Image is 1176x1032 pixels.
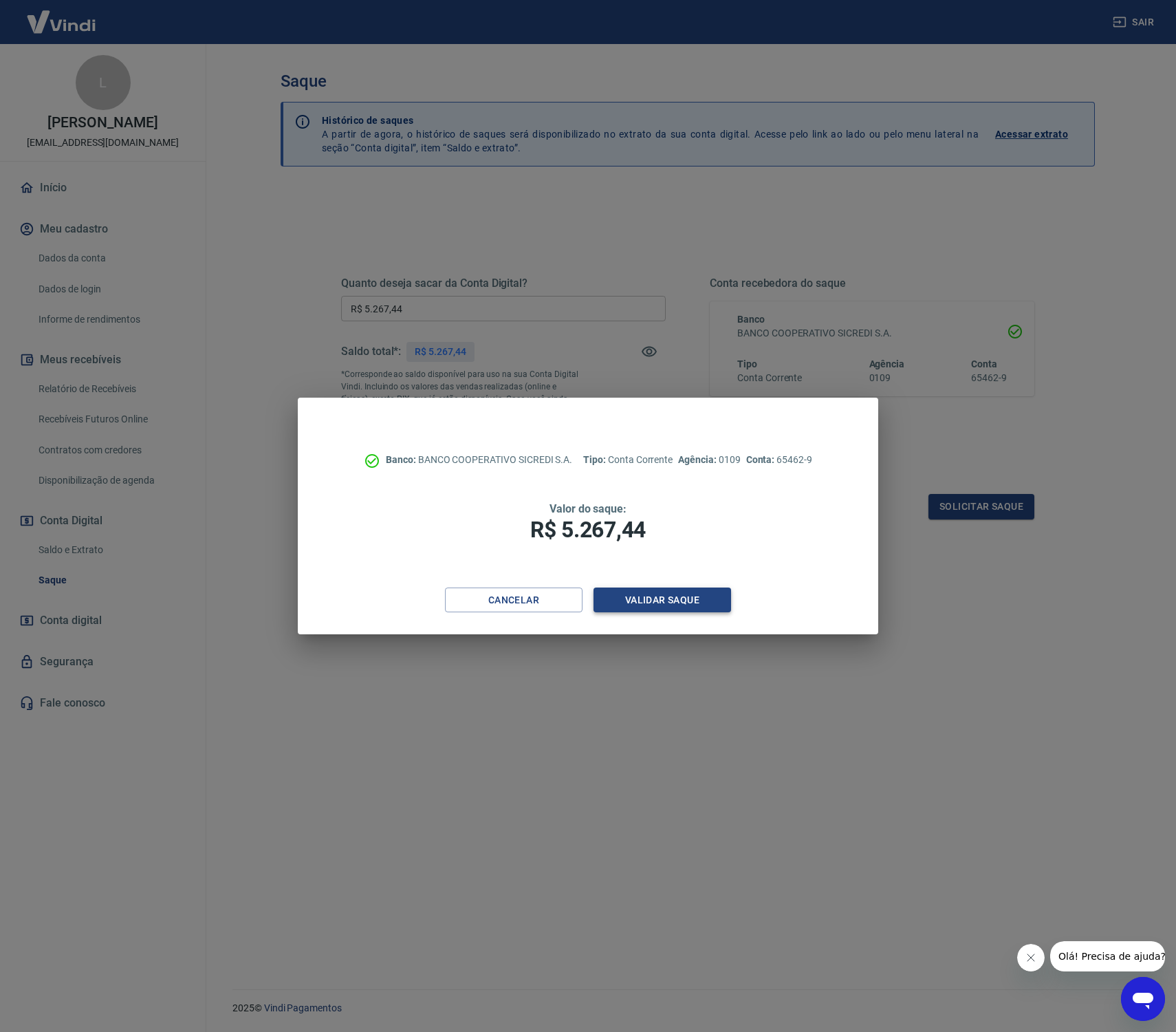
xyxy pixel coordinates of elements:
button: Validar saque [594,588,731,613]
iframe: Botão para abrir a janela de mensagens [1121,977,1165,1021]
span: Banco: [386,454,418,465]
p: 0109 [678,453,740,467]
button: Cancelar [445,588,582,613]
iframe: Fechar mensagem [1017,944,1045,971]
span: Olá! Precisa de ajuda? [8,10,116,21]
span: Tipo: [583,454,608,465]
span: Valor do saque: [549,502,627,515]
p: 65462-9 [746,453,812,467]
span: Conta: [746,454,777,465]
span: Agência: [678,454,719,465]
p: BANCO COOPERATIVO SICREDI S.A. [386,453,572,467]
p: Conta Corrente [583,453,673,467]
span: R$ 5.267,44 [530,517,646,543]
iframe: Mensagem da empresa [1050,941,1165,971]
